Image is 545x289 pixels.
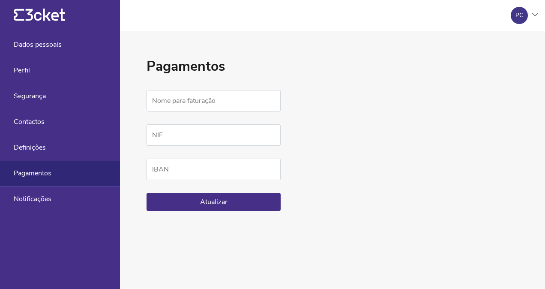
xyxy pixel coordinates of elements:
[14,66,30,74] span: Perfil
[147,159,281,180] input: IBAN
[14,41,62,48] span: Dados pessoais
[14,144,46,151] span: Definições
[14,195,51,203] span: Notificações
[14,92,46,100] span: Segurança
[14,17,65,23] a: {' '}
[14,9,24,21] g: {' '}
[147,90,281,111] input: Nome para faturação
[14,169,51,177] span: Pagamentos
[515,12,523,19] div: PC
[147,124,281,146] input: NIF
[147,57,281,76] h1: Pagamentos
[147,193,281,211] button: Atualizar
[14,118,45,126] span: Contactos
